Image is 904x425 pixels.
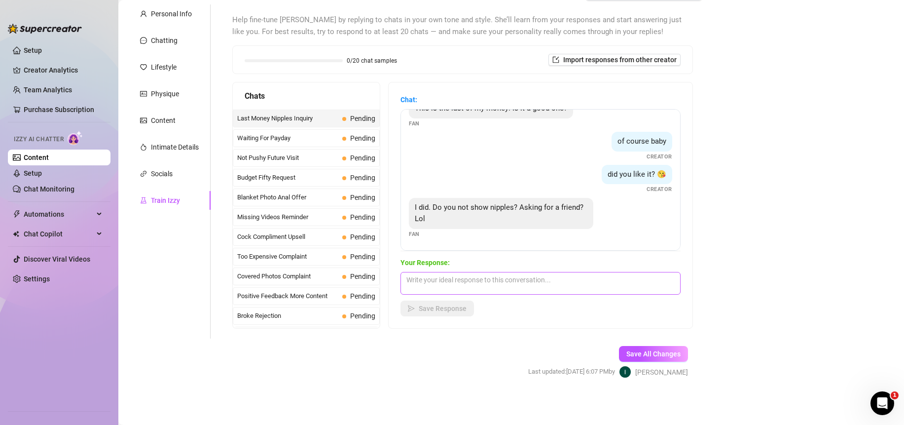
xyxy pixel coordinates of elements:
span: Waiting For Payday [237,133,338,143]
span: Help fine-tune [PERSON_NAME] by replying to chats in your own tone and style. She’ll learn from y... [232,14,693,38]
span: link [140,170,147,177]
iframe: Intercom live chat [870,391,894,415]
a: Purchase Subscription [24,102,103,117]
span: user [140,10,147,17]
span: picture [140,117,147,124]
div: Chatting [151,35,178,46]
span: Pending [350,253,375,261]
strong: Chat: [400,96,417,104]
button: Save Response [400,301,474,316]
div: Lifestyle [151,62,177,73]
span: Pending [350,134,375,142]
span: Pending [350,272,375,280]
strong: Your Response: [400,259,450,267]
span: Blanket Photo Anal Offer [237,193,338,202]
span: Fan [409,230,420,238]
span: Missing Videos Reminder [237,212,338,222]
span: Import responses from other creator [563,56,677,64]
span: Izzy AI Chatter [14,135,64,144]
div: Socials [151,168,173,179]
div: Train Izzy [151,195,180,206]
span: of course baby [617,137,666,146]
span: fire [140,144,147,151]
button: Import responses from other creator [548,54,681,66]
a: Setup [24,169,42,177]
span: Last Money Nipples Inquiry [237,114,338,123]
span: thunderbolt [13,210,21,218]
button: Save All Changes [619,346,688,362]
div: Personal Info [151,8,192,19]
span: Not Pushy Future Visit [237,153,338,163]
span: Pending [350,154,375,162]
span: did you like it? 😘 [608,170,666,179]
span: Last updated: [DATE] 6:07 PM by [528,367,615,377]
span: Cock Compliment Upsell [237,232,338,242]
span: Fan [409,119,420,128]
span: Covered Photos Complaint [237,271,338,281]
span: import [552,56,559,63]
span: Creator [647,185,672,193]
span: heart [140,64,147,71]
span: Automations [24,206,94,222]
span: Pending [350,115,375,122]
span: 0/20 chat samples [347,58,397,64]
img: logo-BBDzfeDw.svg [8,24,82,34]
span: Chats [245,90,265,102]
span: experiment [140,197,147,204]
a: Setup [24,46,42,54]
img: Chat Copilot [13,231,19,237]
a: Creator Analytics [24,62,103,78]
img: AI Chatter [68,131,83,145]
span: Pending [350,193,375,201]
span: I did. Do you not show nipples? Asking for a friend? Lol [415,203,583,224]
span: Pending [350,292,375,300]
a: Settings [24,275,50,283]
span: idcard [140,90,147,97]
span: Pending [350,312,375,320]
span: message [140,37,147,44]
span: 1 [891,391,899,399]
span: Chat Copilot [24,226,94,242]
div: Physique [151,88,179,99]
span: Creator [647,153,672,161]
span: Pending [350,174,375,182]
span: Budget Fifty Request [237,173,338,183]
img: Irene [619,366,631,378]
a: Team Analytics [24,86,72,94]
span: Positive Feedback More Content [237,291,338,301]
span: Save All Changes [626,350,681,358]
span: Pending [350,213,375,221]
div: Intimate Details [151,142,199,153]
span: Broke Rejection [237,311,338,321]
span: [PERSON_NAME] [635,367,688,378]
a: Content [24,154,49,161]
span: Pending [350,233,375,241]
div: Content [151,115,176,126]
span: Too Expensive Complaint [237,252,338,262]
a: Discover Viral Videos [24,255,90,263]
a: Chat Monitoring [24,185,74,193]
